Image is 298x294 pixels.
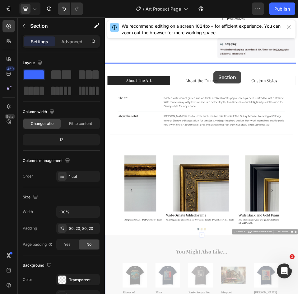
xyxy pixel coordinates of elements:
[23,277,32,282] div: Color
[122,23,282,36] div: We recommend editing on a screen 1024px+ for efficient experience. You can zoom out the browser f...
[64,242,70,247] span: Yes
[105,17,298,294] iframe: Design area
[31,121,54,126] span: Change ratio
[143,6,144,12] span: /
[69,277,98,283] div: Transparent
[23,173,33,179] div: Order
[23,108,56,116] div: Column width
[269,2,295,15] button: Publish
[30,22,81,30] p: Section
[31,38,48,45] p: Settings
[290,254,295,259] span: 1
[23,59,44,67] div: Layout
[24,135,99,144] div: 12
[23,261,53,270] div: Background
[23,225,37,231] div: Padding
[5,114,15,119] div: Beta
[146,6,181,12] span: Art Product Page
[86,242,91,247] span: No
[69,174,98,179] div: 1 col
[23,242,53,247] div: Page padding
[69,121,92,126] span: Fit to content
[277,263,292,278] iframe: Intercom live chat
[6,66,15,71] div: 450
[58,2,83,15] div: Undo/Redo
[61,38,82,45] p: Advanced
[274,6,290,12] div: Publish
[23,157,71,165] div: Columns management
[23,193,39,202] div: Size
[69,226,98,231] div: 80, 20, 80, 20
[23,209,33,215] div: Width
[57,206,100,217] input: Auto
